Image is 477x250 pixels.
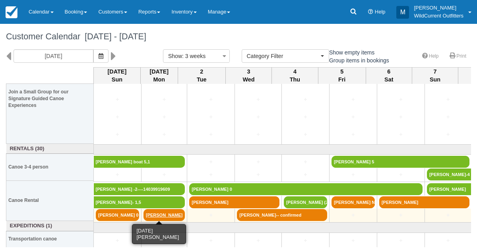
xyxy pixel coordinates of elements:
a: + [237,113,279,121]
a: [PERSON_NAME] 0 [189,183,423,195]
a: [PERSON_NAME] (2) [284,196,327,208]
a: + [427,95,469,104]
img: checkfront-main-nav-mini-logo.png [6,6,17,18]
a: + [284,236,327,245]
a: + [427,236,469,245]
a: [PERSON_NAME]-- confirmed [237,209,327,221]
a: + [284,171,327,179]
span: Group items in bookings [320,57,396,63]
a: + [96,130,139,139]
a: + [332,211,375,219]
a: Expeditions (1) [8,222,92,230]
a: [PERSON_NAME] [143,209,185,221]
h1: Customer Calendar [6,32,471,41]
a: + [332,113,375,121]
th: 2 Tue [178,67,225,84]
a: + [379,95,423,104]
th: 4 Thu [272,67,318,84]
a: + [143,95,185,104]
a: [PERSON_NAME] boat 5,1 [94,156,185,168]
a: + [332,236,375,245]
a: + [96,95,139,104]
span: Category Filter [247,52,319,60]
a: + [143,236,185,245]
a: + [332,171,375,179]
th: 7 Sun [412,67,458,84]
a: + [332,95,375,104]
a: [PERSON_NAME]- 1,5 [94,196,185,208]
span: [DATE] - [DATE] [80,31,146,41]
div: M [396,6,409,19]
th: Join a Small Group for our Signature Guided Canoe Experiences [6,54,94,143]
a: Help [417,50,444,62]
button: Category Filter [242,49,329,63]
label: Show empty items [320,47,380,58]
a: [PERSON_NAME] New-confir [332,196,375,208]
th: [DATE] Sun [94,67,141,84]
th: Canoe Rental [6,181,94,221]
a: + [143,130,185,139]
p: [PERSON_NAME] [414,4,463,12]
a: + [143,113,185,121]
a: + [427,130,469,139]
a: + [237,158,279,166]
a: + [189,171,233,179]
button: Show: 3 weeks [163,49,230,63]
a: + [379,211,423,219]
a: + [284,158,327,166]
a: Rentals (30) [8,145,92,153]
a: Print [445,50,471,62]
a: + [189,113,233,121]
a: + [379,113,423,121]
a: + [96,113,139,121]
th: Canoe 3-4 person [6,154,94,181]
th: [DATE] Mon [140,67,178,84]
span: Show empty items [320,49,381,55]
a: [PERSON_NAME] [379,196,469,208]
p: WildCurrent Outfitters [414,12,463,20]
th: Transportation canoe [6,231,94,247]
a: + [237,130,279,139]
a: + [96,236,139,245]
a: [PERSON_NAME] -2----14039919609 [94,183,185,195]
a: + [189,130,233,139]
i: Help [368,10,373,15]
a: [PERSON_NAME] 0 [96,209,139,221]
a: + [189,211,233,219]
th: 3 Wed [225,67,271,84]
a: + [284,95,327,104]
a: + [237,95,279,104]
a: + [427,211,469,219]
a: + [143,171,185,179]
a: + [284,130,327,139]
a: [PERSON_NAME] 5 [332,156,469,168]
a: + [189,158,233,166]
a: + [96,171,139,179]
a: + [379,171,423,179]
span: Show [168,53,182,59]
a: + [237,171,279,179]
a: + [189,236,233,245]
label: Group items in bookings [320,54,394,66]
a: + [427,113,469,121]
th: 6 Sat [366,67,412,84]
a: + [237,236,279,245]
a: + [189,95,233,104]
a: + [284,113,327,121]
a: + [379,130,423,139]
span: Help [375,9,386,15]
a: [PERSON_NAME] [189,196,279,208]
span: : 3 weeks [182,53,206,59]
th: 5 Fri [318,67,366,84]
a: + [332,130,375,139]
a: + [379,236,423,245]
